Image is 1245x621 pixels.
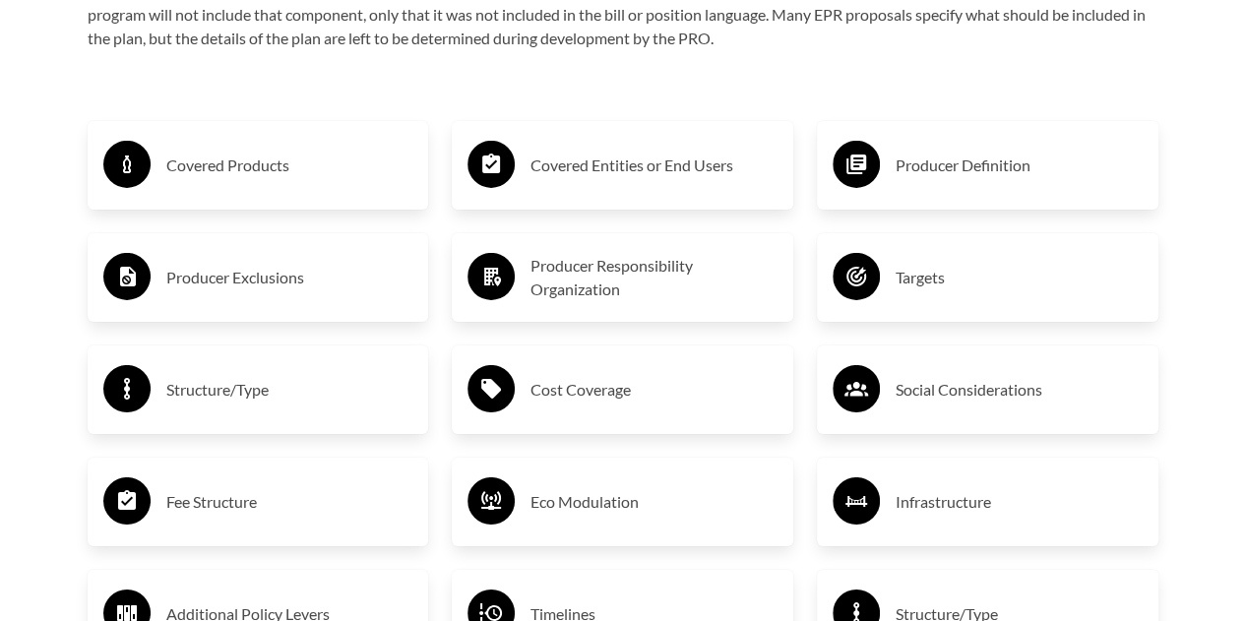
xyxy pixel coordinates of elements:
h3: Targets [896,262,1143,293]
h3: Producer Exclusions [166,262,413,293]
h3: Structure/Type [166,374,413,405]
h3: Eco Modulation [530,486,778,518]
h3: Infrastructure [896,486,1143,518]
h3: Producer Responsibility Organization [530,254,778,301]
h3: Fee Structure [166,486,413,518]
h3: Social Considerations [896,374,1143,405]
h3: Producer Definition [896,150,1143,181]
h3: Cost Coverage [530,374,778,405]
h3: Covered Entities or End Users [530,150,778,181]
h3: Covered Products [166,150,413,181]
